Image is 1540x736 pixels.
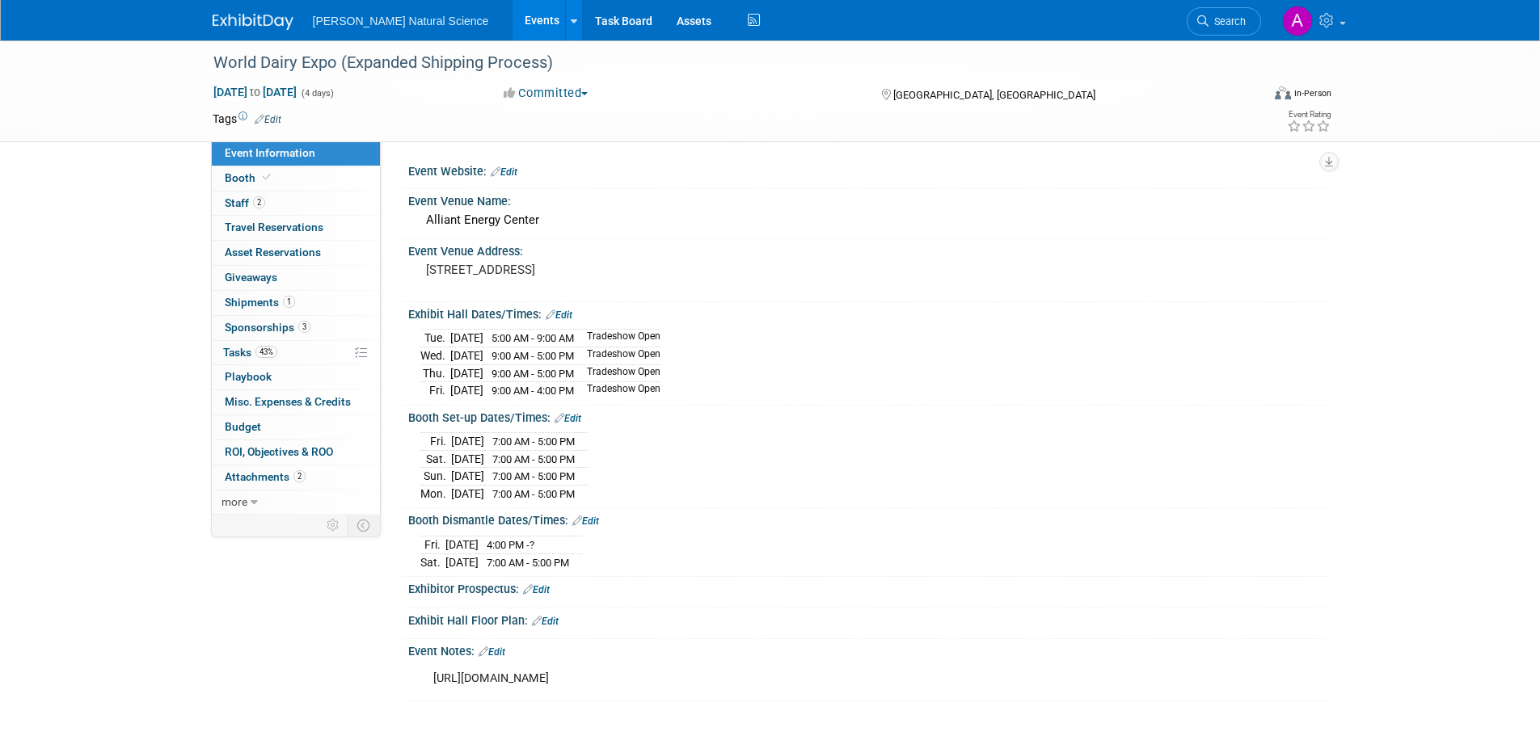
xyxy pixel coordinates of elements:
[450,347,483,365] td: [DATE]
[408,639,1328,660] div: Event Notes:
[213,14,293,30] img: ExhibitDay
[523,584,550,595] a: Edit
[408,159,1328,180] div: Event Website:
[212,166,380,191] a: Booth
[408,302,1328,323] div: Exhibit Hall Dates/Times:
[420,347,450,365] td: Wed.
[253,196,265,208] span: 2
[408,189,1328,209] div: Event Venue Name:
[420,433,451,451] td: Fri.
[498,85,594,102] button: Committed
[451,450,484,468] td: [DATE]
[212,191,380,216] a: Staff2
[212,216,380,240] a: Travel Reservations
[492,435,575,448] span: 7:00 AM - 5:00 PM
[225,321,310,334] span: Sponsorships
[450,382,483,399] td: [DATE]
[492,332,574,344] span: 5:00 AM - 9:00 AM
[212,440,380,465] a: ROI, Objectives & ROO
[408,608,1328,629] div: Exhibit Hall Floor Plan:
[212,390,380,414] a: Misc. Expenses & Credits
[450,330,483,347] td: [DATE]
[1166,84,1332,108] div: Event Format
[420,553,445,570] td: Sat.
[225,370,272,383] span: Playbook
[222,495,247,508] span: more
[283,296,295,308] span: 1
[225,196,265,209] span: Staff
[212,341,380,365] a: Tasks43%
[225,470,306,483] span: Attachments
[212,141,380,166] a: Event Information
[451,468,484,486] td: [DATE]
[293,470,306,482] span: 2
[530,539,534,551] span: ?
[255,346,277,358] span: 43%
[208,48,1237,78] div: World Dairy Expo (Expanded Shipping Process)
[347,515,380,536] td: Toggle Event Tabs
[577,330,660,347] td: Tradeshow Open
[1275,86,1291,99] img: Format-Inperson.png
[420,485,451,502] td: Mon.
[225,395,351,408] span: Misc. Expenses & Credits
[422,662,1150,695] div: [URL][DOMAIN_NAME]
[451,433,484,451] td: [DATE]
[408,239,1328,259] div: Event Venue Address:
[420,382,450,399] td: Fri.
[255,114,281,125] a: Edit
[492,385,574,397] span: 9:00 AM - 4:00 PM
[408,508,1328,529] div: Booth Dismantle Dates/Times:
[212,465,380,490] a: Attachments2
[223,346,277,359] span: Tasks
[492,470,575,482] span: 7:00 AM - 5:00 PM
[225,221,323,233] span: Travel Reservations
[212,241,380,265] a: Asset Reservations
[487,557,569,569] span: 7:00 AM - 5:00 PM
[1209,15,1246,27] span: Search
[420,208,1316,233] div: Alliant Energy Center
[225,246,321,259] span: Asset Reservations
[1293,87,1331,99] div: In-Person
[420,330,450,347] td: Tue.
[225,420,261,433] span: Budget
[445,536,479,554] td: [DATE]
[577,382,660,399] td: Tradeshow Open
[893,89,1095,101] span: [GEOGRAPHIC_DATA], [GEOGRAPHIC_DATA]
[492,453,575,465] span: 7:00 AM - 5:00 PM
[1282,6,1313,36] img: Annie Hinote
[450,364,483,382] td: [DATE]
[408,406,1328,427] div: Booth Set-up Dates/Times:
[445,553,479,570] td: [DATE]
[213,111,281,127] td: Tags
[487,539,534,551] span: 4:00 PM -
[420,450,451,468] td: Sat.
[491,166,517,178] a: Edit
[212,365,380,389] a: Playbook
[546,309,572,321] a: Edit
[492,368,574,380] span: 9:00 AM - 5:00 PM
[492,488,575,500] span: 7:00 AM - 5:00 PM
[225,271,277,284] span: Giveaways
[577,347,660,365] td: Tradeshow Open
[451,485,484,502] td: [DATE]
[555,413,581,424] a: Edit
[420,364,450,382] td: Thu.
[212,266,380,290] a: Giveaways
[225,445,333,458] span: ROI, Objectives & ROO
[225,171,274,184] span: Booth
[300,88,334,99] span: (4 days)
[420,468,451,486] td: Sun.
[212,291,380,315] a: Shipments1
[213,85,297,99] span: [DATE] [DATE]
[420,536,445,554] td: Fri.
[479,646,505,658] a: Edit
[225,146,315,159] span: Event Information
[212,316,380,340] a: Sponsorships3
[577,364,660,382] td: Tradeshow Open
[319,515,348,536] td: Personalize Event Tab Strip
[313,15,489,27] span: [PERSON_NAME] Natural Science
[1287,111,1331,119] div: Event Rating
[532,616,559,627] a: Edit
[426,263,774,277] pre: [STREET_ADDRESS]
[225,296,295,309] span: Shipments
